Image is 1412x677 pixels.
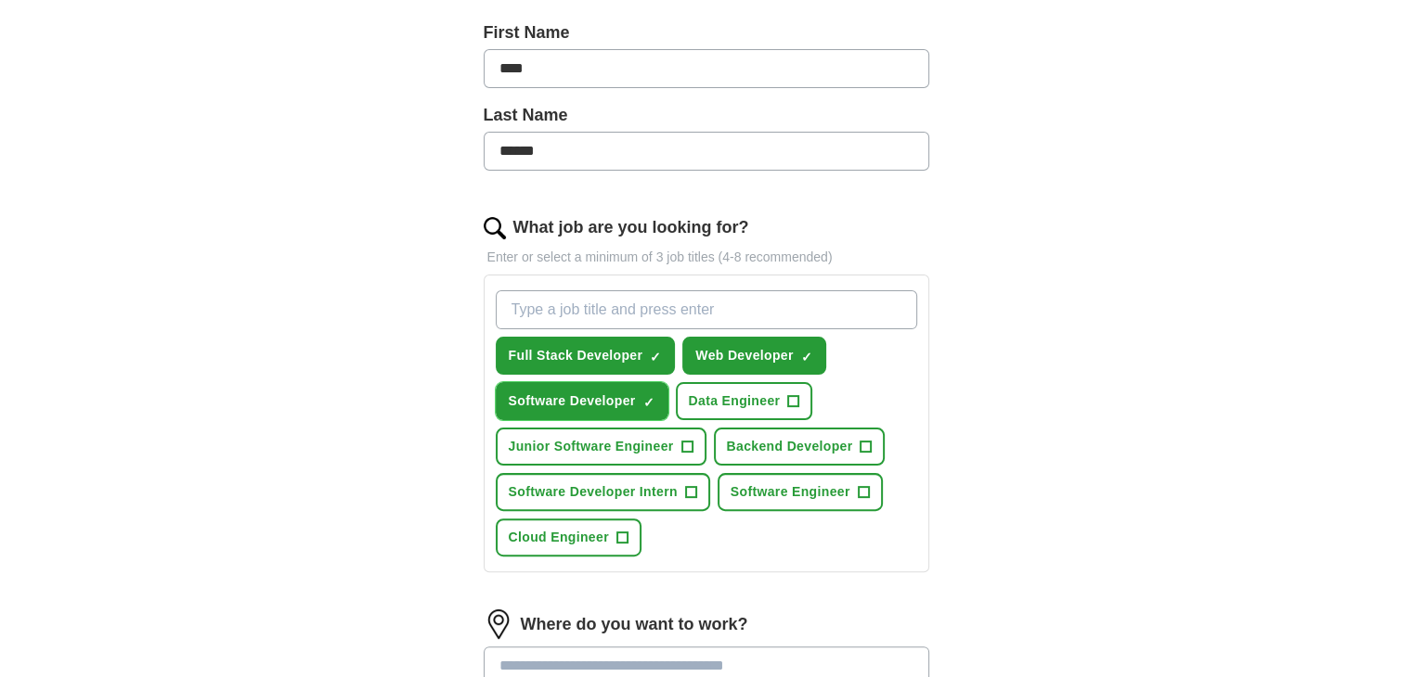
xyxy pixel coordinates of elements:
button: Full Stack Developer✓ [496,337,676,375]
span: Software Developer [509,391,636,411]
span: Junior Software Engineer [509,437,674,456]
img: search.png [484,217,506,239]
span: Data Engineer [689,391,781,411]
button: Data Engineer [676,382,813,420]
button: Cloud Engineer [496,518,641,556]
span: ✓ [643,395,654,410]
span: Software Engineer [731,482,850,502]
span: Backend Developer [727,437,853,456]
span: Web Developer [695,346,793,365]
p: Enter or select a minimum of 3 job titles (4-8 recommended) [484,248,929,267]
label: What job are you looking for? [513,215,749,240]
span: Cloud Engineer [509,528,609,547]
button: Software Developer✓ [496,382,668,420]
button: Junior Software Engineer [496,428,706,466]
button: Backend Developer [714,428,886,466]
input: Type a job title and press enter [496,290,917,329]
label: Where do you want to work? [521,612,748,637]
span: ✓ [650,350,661,364]
span: Full Stack Developer [509,346,643,365]
span: ✓ [801,350,812,364]
img: location.png [484,609,513,639]
button: Web Developer✓ [682,337,825,375]
span: Software Developer Intern [509,482,678,502]
button: Software Developer Intern [496,473,710,511]
label: Last Name [484,103,929,128]
button: Software Engineer [718,473,883,511]
label: First Name [484,20,929,45]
